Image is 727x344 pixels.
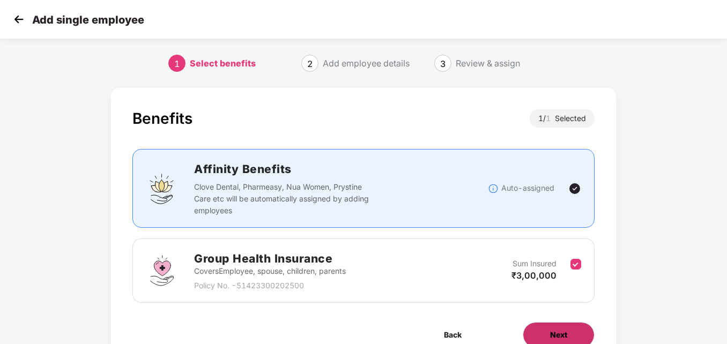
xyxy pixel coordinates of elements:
p: Auto-assigned [501,182,554,194]
div: Select benefits [190,55,256,72]
p: Add single employee [32,13,144,26]
img: svg+xml;base64,PHN2ZyB4bWxucz0iaHR0cDovL3d3dy53My5vcmcvMjAwMC9zdmciIHdpZHRoPSIzMCIgaGVpZ2h0PSIzMC... [11,11,27,27]
img: svg+xml;base64,PHN2ZyBpZD0iVGljay0yNHgyNCIgeG1sbnM9Imh0dHA6Ly93d3cudzMub3JnLzIwMDAvc3ZnIiB3aWR0aD... [568,182,581,195]
span: ₹3,00,000 [511,270,557,281]
h2: Affinity Benefits [194,160,488,178]
div: Benefits [132,109,192,128]
p: Clove Dental, Pharmeasy, Nua Women, Prystine Care etc will be automatically assigned by adding em... [194,181,370,216]
img: svg+xml;base64,PHN2ZyBpZD0iQWZmaW5pdHlfQmVuZWZpdHMiIGRhdGEtbmFtZT0iQWZmaW5pdHkgQmVuZWZpdHMiIHhtbG... [146,173,178,205]
span: 2 [307,58,313,69]
span: Back [444,329,462,341]
div: Review & assign [456,55,520,72]
span: 1 [546,114,555,123]
h2: Group Health Insurance [194,250,346,267]
p: Covers Employee, spouse, children, parents [194,265,346,277]
img: svg+xml;base64,PHN2ZyBpZD0iR3JvdXBfSGVhbHRoX0luc3VyYW5jZSIgZGF0YS1uYW1lPSJHcm91cCBIZWFsdGggSW5zdX... [146,255,178,287]
span: 3 [440,58,446,69]
p: Policy No. - 51423300202500 [194,280,346,291]
div: 1 / Selected [530,109,595,128]
span: 1 [174,58,180,69]
div: Add employee details [323,55,410,72]
span: Next [550,329,567,341]
p: Sum Insured [513,258,557,270]
img: svg+xml;base64,PHN2ZyBpZD0iSW5mb18tXzMyeDMyIiBkYXRhLW5hbWU9IkluZm8gLSAzMngzMiIgeG1sbnM9Imh0dHA6Ly... [488,183,499,194]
